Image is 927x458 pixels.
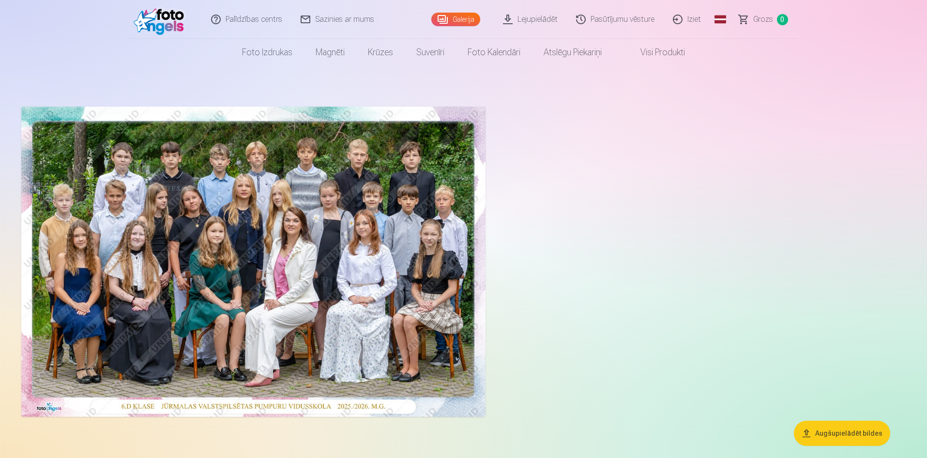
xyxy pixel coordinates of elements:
[356,39,405,66] a: Krūzes
[456,39,532,66] a: Foto kalendāri
[405,39,456,66] a: Suvenīri
[777,14,788,25] span: 0
[230,39,304,66] a: Foto izdrukas
[753,14,773,25] span: Grozs
[134,4,189,35] img: /fa3
[794,421,890,446] button: Augšupielādēt bildes
[532,39,613,66] a: Atslēgu piekariņi
[613,39,697,66] a: Visi produkti
[304,39,356,66] a: Magnēti
[431,13,480,26] a: Galerija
